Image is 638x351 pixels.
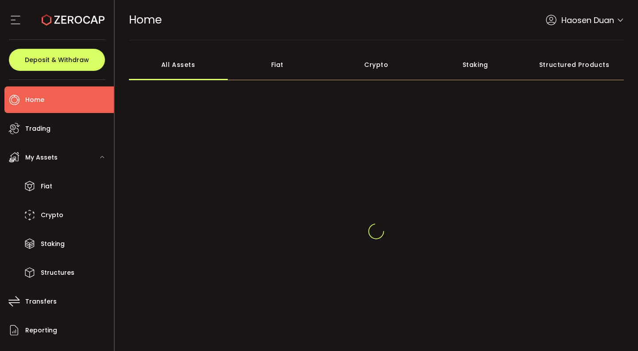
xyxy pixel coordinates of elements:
[41,209,63,222] span: Crypto
[25,151,58,164] span: My Assets
[25,94,44,106] span: Home
[41,180,52,193] span: Fiat
[426,49,525,80] div: Staking
[129,12,162,27] span: Home
[41,238,65,250] span: Staking
[129,49,228,80] div: All Assets
[525,49,624,80] div: Structured Products
[25,295,57,308] span: Transfers
[25,324,57,337] span: Reporting
[327,49,426,80] div: Crypto
[9,49,105,71] button: Deposit & Withdraw
[41,266,74,279] span: Structures
[228,49,327,80] div: Fiat
[25,122,51,135] span: Trading
[25,57,89,63] span: Deposit & Withdraw
[561,14,614,26] span: Haosen Duan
